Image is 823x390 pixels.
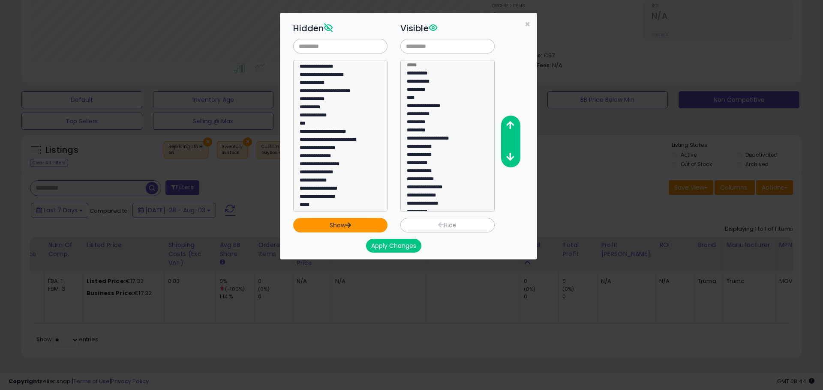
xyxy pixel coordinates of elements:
[293,22,387,35] h3: Hidden
[366,239,421,253] button: Apply Changes
[293,218,387,232] button: Show
[400,218,495,232] button: Hide
[525,18,530,30] span: ×
[400,22,495,35] h3: Visible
